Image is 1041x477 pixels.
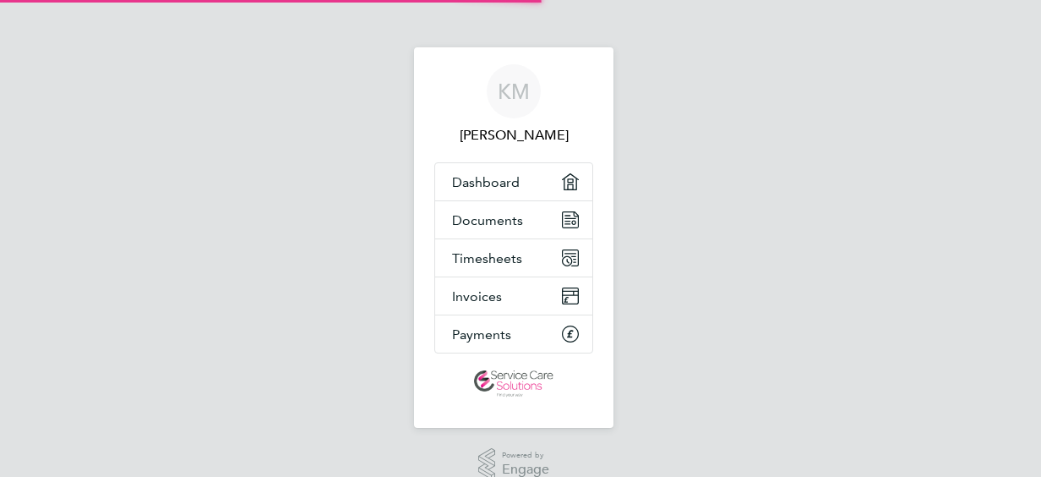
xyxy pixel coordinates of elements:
[452,250,522,266] span: Timesheets
[435,315,592,353] a: Payments
[435,201,592,238] a: Documents
[435,277,592,315] a: Invoices
[498,80,530,102] span: KM
[452,212,523,228] span: Documents
[502,448,549,463] span: Powered by
[452,174,520,190] span: Dashboard
[434,64,593,145] a: KM[PERSON_NAME]
[435,163,592,200] a: Dashboard
[435,239,592,277] a: Timesheets
[452,288,502,304] span: Invoices
[414,47,613,428] nav: Main navigation
[434,125,593,145] span: Kelly Manning
[502,463,549,477] span: Engage
[452,326,511,343] span: Payments
[434,370,593,397] a: Go to home page
[474,370,553,397] img: servicecare-logo-retina.png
